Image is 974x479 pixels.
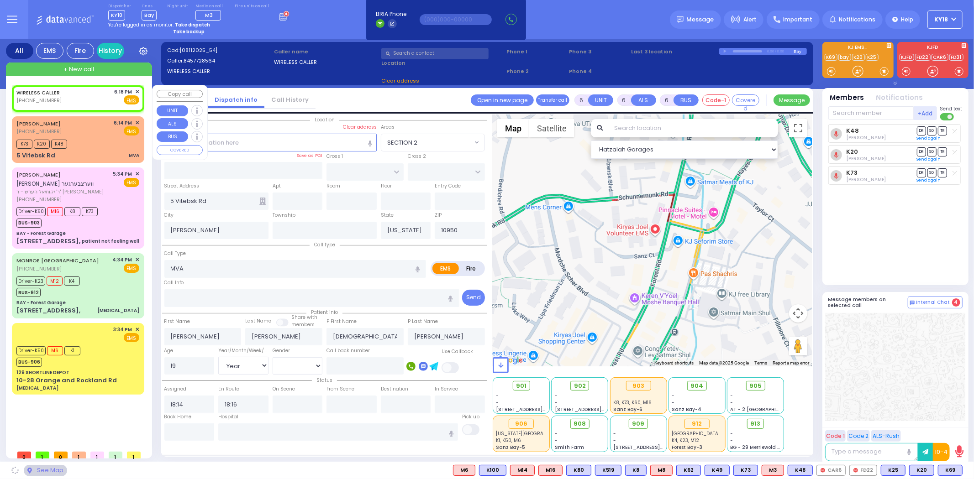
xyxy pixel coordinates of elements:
[16,219,42,228] span: BUS-903
[16,276,45,286] span: Driver-K23
[442,348,473,355] label: Use Callback
[82,207,98,216] span: K73
[16,376,117,385] div: 10-28 Orange and Rockland Rd
[495,354,525,366] img: Google
[113,256,132,263] span: 4:34 PM
[296,152,322,159] label: Save as POI
[264,95,316,104] a: Call History
[167,68,271,75] label: WIRELESS CALLER
[847,430,870,442] button: Code 2
[16,299,66,306] div: BAY - Forest Garage
[496,444,526,451] span: Sanz Bay-5
[164,182,200,190] label: Street Address
[822,45,894,52] label: KJ EMS...
[901,16,913,24] span: Help
[16,171,61,178] a: [PERSON_NAME]
[938,168,947,177] span: TR
[935,16,948,24] span: KY18
[613,406,642,413] span: Sanz Bay-6
[108,4,131,9] label: Dispatcher
[142,4,157,9] label: Lines
[952,298,960,307] span: 4
[650,465,673,476] div: ALS KJ
[115,89,132,95] span: 6:18 PM
[631,94,656,106] button: ALS
[917,126,926,135] span: DR
[900,54,914,61] a: KJFD
[625,465,647,476] div: K8
[381,182,392,190] label: Floor
[917,168,926,177] span: DR
[157,90,203,99] button: Copy call
[674,94,699,106] button: BUS
[16,306,80,315] div: [STREET_ADDRESS],
[124,126,139,135] span: EMS
[376,10,406,18] span: BRIA Phone
[927,10,963,29] button: KY18
[881,465,906,476] div: K25
[749,381,762,390] span: 905
[816,465,846,476] div: CAR6
[853,468,858,473] img: red-radio-icon.svg
[705,465,730,476] div: BLS
[16,188,110,196] span: ר' יקותיאל הערש - ר' [PERSON_NAME]
[731,437,733,444] span: -
[536,94,569,106] button: Transfer call
[588,94,613,106] button: UNIT
[47,207,63,216] span: M16
[830,93,864,103] button: Members
[684,419,710,429] div: 912
[743,16,757,24] span: Alert
[135,170,139,178] span: ✕
[108,21,174,28] span: You're logged in as monitor.
[157,118,188,129] button: ALS
[245,318,271,325] label: Last Name
[72,452,86,458] span: 1
[34,140,50,149] span: K20
[164,250,186,257] label: Call Type
[218,423,458,441] input: Search hospital
[326,153,343,160] label: Cross 1
[164,279,184,286] label: Call Info
[167,47,271,54] label: Cad:
[479,465,506,476] div: K100
[838,54,851,61] a: bay
[506,48,566,56] span: Phone 1
[613,399,652,406] span: K8, K73, K60, M16
[205,11,213,19] span: M3
[733,465,758,476] div: BLS
[274,58,378,66] label: WIRELESS CALLER
[529,119,574,137] button: Show satellite imagery
[917,135,941,141] a: Send again
[940,105,963,112] span: Send text
[175,21,210,28] strong: Take dispatch
[16,346,46,355] span: Driver-K50
[306,309,342,316] span: Patient info
[794,48,807,55] div: Bay
[731,444,782,451] span: BG - 29 Merriewold S.
[625,465,647,476] div: BLS
[938,465,963,476] div: BLS
[897,45,969,52] label: KJFD
[291,321,315,328] span: members
[555,399,558,406] span: -
[135,326,139,333] span: ✕
[195,4,224,9] label: Medic on call
[555,392,558,399] span: -
[142,10,157,21] span: Bay
[917,177,941,183] a: Send again
[762,465,784,476] div: ALS
[881,465,906,476] div: BLS
[16,358,42,367] span: BUS-906
[82,238,139,245] div: patient not feeling well
[495,354,525,366] a: Open this area in Google Maps (opens a new window)
[927,126,937,135] span: SO
[16,207,46,216] span: Driver-K60
[632,48,719,56] label: Last 3 location
[762,465,784,476] div: M3
[702,94,730,106] button: Code-1
[36,14,97,25] img: Logo
[497,119,529,137] button: Show street map
[167,57,271,65] label: Caller:
[16,97,62,104] span: [PHONE_NUMBER]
